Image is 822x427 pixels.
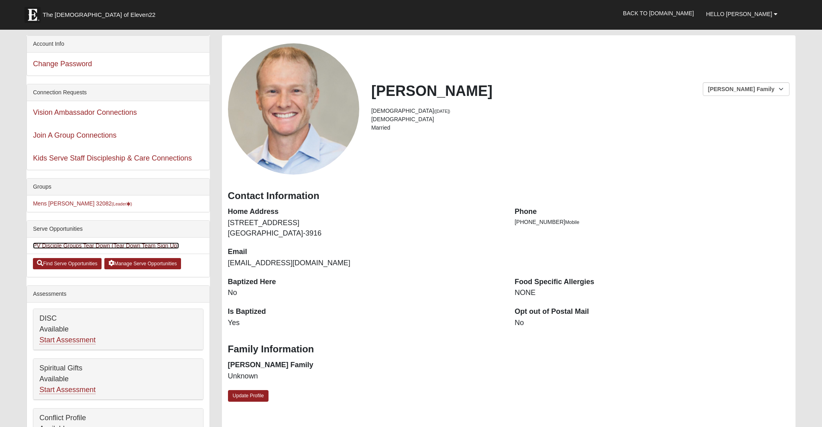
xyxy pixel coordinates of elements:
a: The [DEMOGRAPHIC_DATA] of Eleven22 [20,3,181,23]
div: Assessments [27,286,209,303]
dt: Email [228,247,503,257]
dd: No [515,318,789,328]
dd: No [228,288,503,298]
a: Manage Serve Opportunities [104,258,181,269]
li: Married [371,124,789,132]
li: [DEMOGRAPHIC_DATA] [371,107,789,115]
a: Kids Serve Staff Discipleship & Care Connections [33,154,192,162]
span: The [DEMOGRAPHIC_DATA] of Eleven22 [43,11,155,19]
dd: NONE [515,288,789,298]
dt: Phone [515,207,789,217]
div: Serve Opportunities [27,221,209,238]
small: ([DATE]) [434,109,450,114]
a: Update Profile [228,390,269,402]
img: Eleven22 logo [24,7,41,23]
div: Account Info [27,36,209,53]
h2: [PERSON_NAME] [371,82,789,100]
a: Change Password [33,60,92,68]
a: Join A Group Connections [33,131,116,139]
div: Spiritual Gifts Available [33,359,203,400]
h3: Family Information [228,344,789,355]
dt: Food Specific Allergies [515,277,789,287]
dd: [STREET_ADDRESS] [GEOGRAPHIC_DATA]-3916 [228,218,503,238]
div: Groups [27,179,209,195]
small: (Leader ) [112,201,132,206]
dt: Opt out of Postal Mail [515,307,789,317]
a: Hello [PERSON_NAME] [700,4,783,24]
a: View Fullsize Photo [228,43,359,175]
a: Back to [DOMAIN_NAME] [617,3,700,23]
dt: Home Address [228,207,503,217]
span: Hello [PERSON_NAME] [706,11,772,17]
dd: Unknown [228,371,503,382]
h3: Contact Information [228,190,789,202]
span: Mobile [565,220,579,225]
a: Start Assessment [39,336,96,344]
dd: Yes [228,318,503,328]
a: Mens [PERSON_NAME] 32082(Leader) [33,200,132,207]
a: Find Serve Opportunities [33,258,102,269]
dd: [EMAIL_ADDRESS][DOMAIN_NAME] [228,258,503,268]
a: Start Assessment [39,386,96,394]
li: [DEMOGRAPHIC_DATA] [371,115,789,124]
a: PV Disciple Groups Tear Down (Tear Down Team Sign Up) [33,242,179,249]
dt: Is Baptized [228,307,503,317]
div: DISC Available [33,309,203,350]
div: Connection Requests [27,84,209,101]
a: Vision Ambassador Connections [33,108,137,116]
dt: [PERSON_NAME] Family [228,360,503,370]
dt: Baptized Here [228,277,503,287]
li: [PHONE_NUMBER] [515,218,789,226]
